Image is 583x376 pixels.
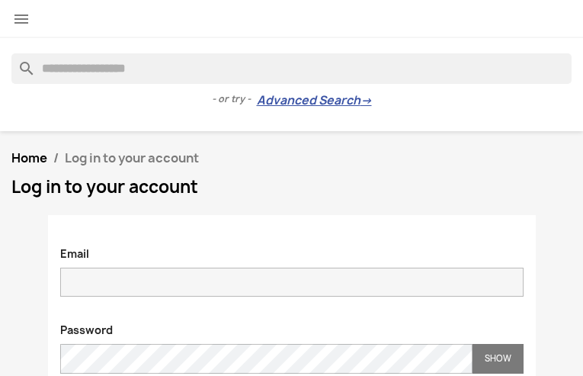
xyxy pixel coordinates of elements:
[11,53,572,84] input: Search
[12,10,30,28] i: 
[11,53,30,72] i: search
[60,344,472,374] input: Password input
[65,149,199,166] span: Log in to your account
[257,93,372,108] a: Advanced Search→
[472,344,524,374] button: Show
[212,92,257,107] span: - or try -
[49,315,124,338] label: Password
[49,239,101,262] label: Email
[360,93,372,108] span: →
[11,149,47,166] a: Home
[11,178,572,196] h1: Log in to your account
